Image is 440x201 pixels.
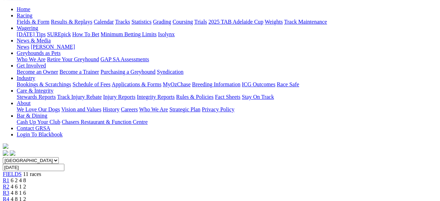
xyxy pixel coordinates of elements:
[3,177,9,183] a: R1
[31,44,75,50] a: [PERSON_NAME]
[59,69,99,75] a: Become a Trainer
[17,31,46,37] a: [DATE] Tips
[17,19,437,25] div: Racing
[10,150,15,156] img: twitter.svg
[72,81,110,87] a: Schedule of Fees
[72,31,99,37] a: How To Bet
[163,81,191,87] a: MyOzChase
[101,69,155,75] a: Purchasing a Greyhound
[103,106,119,112] a: History
[11,184,26,190] span: 4 6 1 2
[265,19,283,25] a: Weights
[11,177,26,183] span: 6 2 4 8
[242,94,274,100] a: Stay On Track
[139,106,168,112] a: Who We Are
[202,106,234,112] a: Privacy Policy
[17,56,437,63] div: Greyhounds as Pets
[17,31,437,38] div: Wagering
[51,19,92,25] a: Results & Replays
[17,44,437,50] div: News & Media
[157,69,183,75] a: Syndication
[242,81,275,87] a: ICG Outcomes
[103,94,135,100] a: Injury Reports
[208,19,263,25] a: 2025 TAB Adelaide Cup
[17,94,437,100] div: Care & Integrity
[17,13,32,18] a: Racing
[3,164,64,171] input: Select date
[17,56,46,62] a: Who We Are
[23,171,41,177] span: 11 races
[17,119,437,125] div: Bar & Dining
[3,184,9,190] a: R2
[11,190,26,196] span: 4 8 1 6
[192,81,240,87] a: Breeding Information
[17,50,61,56] a: Greyhounds as Pets
[173,19,193,25] a: Coursing
[17,75,35,81] a: Industry
[17,100,31,106] a: About
[115,19,130,25] a: Tracks
[284,19,327,25] a: Track Maintenance
[17,63,46,69] a: Get Involved
[101,31,157,37] a: Minimum Betting Limits
[17,69,58,75] a: Become an Owner
[17,6,30,12] a: Home
[215,94,240,100] a: Fact Sheets
[17,19,49,25] a: Fields & Form
[47,31,71,37] a: SUREpick
[47,56,99,62] a: Retire Your Greyhound
[17,94,56,100] a: Stewards Reports
[3,143,8,149] img: logo-grsa-white.png
[158,31,175,37] a: Isolynx
[17,106,60,112] a: We Love Our Dogs
[17,44,29,50] a: News
[194,19,207,25] a: Trials
[17,119,60,125] a: Cash Up Your Club
[17,25,38,31] a: Wagering
[3,171,22,177] a: FIELDS
[169,106,200,112] a: Strategic Plan
[17,125,50,131] a: Contact GRSA
[62,119,147,125] a: Chasers Restaurant & Function Centre
[153,19,171,25] a: Grading
[137,94,175,100] a: Integrity Reports
[277,81,299,87] a: Race Safe
[3,150,8,156] img: facebook.svg
[17,88,54,94] a: Care & Integrity
[131,19,152,25] a: Statistics
[17,38,51,43] a: News & Media
[17,106,437,113] div: About
[176,94,214,100] a: Rules & Policies
[3,190,9,196] a: R3
[112,81,161,87] a: Applications & Forms
[57,94,102,100] a: Track Injury Rebate
[17,81,437,88] div: Industry
[121,106,138,112] a: Careers
[101,56,149,62] a: GAP SA Assessments
[17,113,47,119] a: Bar & Dining
[17,69,437,75] div: Get Involved
[94,19,114,25] a: Calendar
[61,106,101,112] a: Vision and Values
[17,81,71,87] a: Bookings & Scratchings
[17,131,63,137] a: Login To Blackbook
